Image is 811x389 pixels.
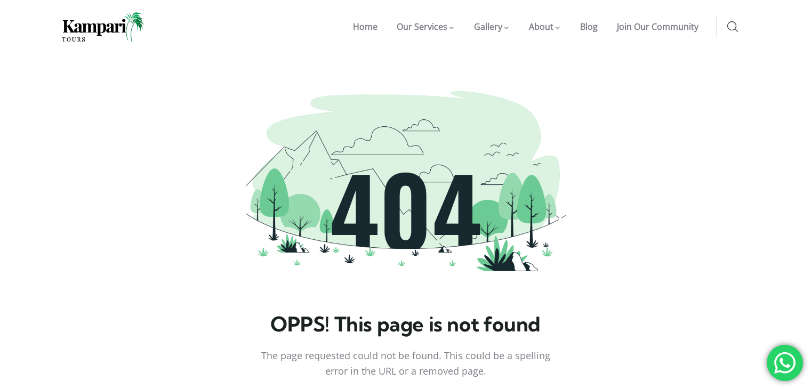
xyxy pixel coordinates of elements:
[353,21,378,33] span: Home
[474,21,502,33] span: Gallery
[529,21,553,33] span: About
[259,348,552,379] div: The page requested could not be found. This could be a spelling error in the URL or a removed page.
[62,12,144,42] img: Home
[767,345,803,381] div: 'Chat
[397,21,447,33] span: Our Services
[580,21,598,33] span: Blog
[246,91,566,293] img: 404 not found
[617,21,698,33] span: Join Our Community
